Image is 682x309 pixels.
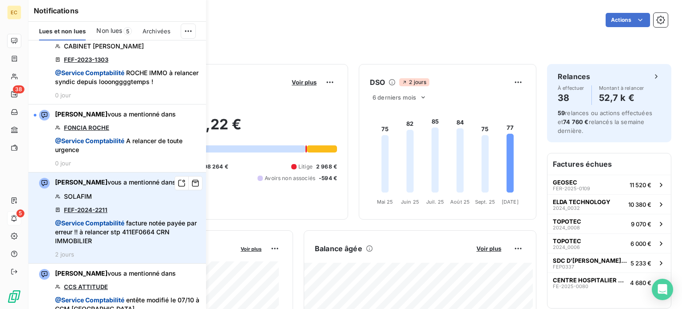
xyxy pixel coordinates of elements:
[370,77,385,88] h6: DSO
[28,173,206,264] button: [PERSON_NAME]vous a mentionné dansSOLAFIMFEF-2024-2211 @Service Comptabilité facture notée payée ...
[64,42,144,51] span: CABINET [PERSON_NAME]
[652,279,673,300] div: Open Intercom Messenger
[55,296,124,304] span: @ Service Comptabilité
[630,240,651,247] span: 6 000 €
[547,194,671,214] button: ELDA TECHNOLOGY2024_003210 380 €
[265,174,315,182] span: Avoirs non associés
[558,109,565,116] span: 59
[13,85,24,93] span: 38
[558,91,584,105] h4: 38
[558,71,590,82] h6: Relances
[55,69,124,76] span: @ Service Comptabilité
[630,260,651,267] span: 5 233 €
[96,26,122,35] span: Non lues
[7,289,21,304] img: Logo LeanPay
[553,237,581,245] span: TOPOTEC
[319,174,337,182] span: -594 €
[289,78,319,86] button: Voir plus
[628,201,651,208] span: 10 380 €
[7,5,21,20] div: EC
[123,27,132,35] span: 5
[64,206,107,213] a: FEF-2024-2211
[55,251,74,258] span: 2 jours
[547,273,671,292] button: CENTRE HOSPITALIER D'[GEOGRAPHIC_DATA]FE-2025-00804 680 €
[238,245,264,253] button: Voir plus
[553,264,574,269] span: FEP0337
[558,85,584,91] span: À effectuer
[64,124,109,131] a: FONCIA ROCHE
[547,175,671,194] button: GEOSECFER-2025-010911 520 €
[64,56,108,63] a: FEF-2023-1303
[450,199,470,205] tspan: Août 25
[34,5,201,16] h6: Notifications
[563,118,588,125] span: 74 760 €
[553,257,627,264] span: SDC D'[PERSON_NAME] C°/ CABINET THINOT
[475,199,495,205] tspan: Sept. 25
[553,186,590,191] span: FER-2025-0109
[630,279,651,286] span: 4 680 €
[55,160,71,167] span: 0 jour
[631,221,651,228] span: 9 070 €
[606,13,650,27] button: Actions
[377,199,393,205] tspan: Mai 25
[553,245,580,250] span: 2024_0006
[547,233,671,253] button: TOPOTEC2024_00066 000 €
[55,137,124,144] span: @ Service Comptabilité
[401,199,419,205] tspan: Juin 25
[55,68,201,86] span: ROCHE IMMO à relancer syndic depuis looonggggtemps !
[55,269,176,278] span: vous a mentionné dans
[547,253,671,273] button: SDC D'[PERSON_NAME] C°/ CABINET THINOTFEP03375 233 €
[553,179,577,186] span: GEOSEC
[599,85,644,91] span: Montant à relancer
[64,192,92,201] span: SOLAFIM
[292,79,317,86] span: Voir plus
[55,92,71,99] span: 0 jour
[55,219,124,227] span: @ Service Comptabilité
[55,110,176,119] span: vous a mentionné dans
[502,199,519,205] tspan: [DATE]
[373,94,416,101] span: 6 derniers mois
[55,110,107,118] span: [PERSON_NAME]
[630,181,651,189] span: 11 520 €
[28,22,206,104] button: CABINET [PERSON_NAME]FEF-2023-1303 @Service Comptabilité ROCHE IMMO à relancer syndic depuis looo...
[200,163,228,171] span: 298 264 €
[553,284,588,289] span: FE-2025-0080
[143,28,170,35] span: Archivées
[426,199,444,205] tspan: Juil. 25
[55,178,107,186] span: [PERSON_NAME]
[64,283,108,290] a: CCS ATTITUDE
[547,153,671,175] h6: Factures échues
[553,198,611,205] span: ELDA TECHNOLOGY
[553,277,626,284] span: CENTRE HOSPITALIER D'[GEOGRAPHIC_DATA]
[553,225,580,230] span: 2024_0008
[558,109,652,134] span: relances ou actions effectuées et relancés la semaine dernière.
[315,243,362,254] h6: Balance âgée
[298,163,313,171] span: Litige
[55,136,201,154] span: A relancer de toute urgence
[476,245,501,252] span: Voir plus
[474,245,504,253] button: Voir plus
[547,214,671,233] button: TOPOTEC2024_00089 070 €
[39,28,86,35] span: Lues et non lues
[28,104,206,173] button: [PERSON_NAME]vous a mentionné dansFONCIA ROCHE @Service Comptabilité A relancer de toute urgence0...
[553,205,580,211] span: 2024_0032
[399,78,429,86] span: 2 jours
[553,218,581,225] span: TOPOTEC
[55,178,176,187] span: vous a mentionné dans
[55,269,107,277] span: [PERSON_NAME]
[599,91,644,105] h4: 52,7 k €
[241,246,262,252] span: Voir plus
[55,219,201,245] span: facture notée payée par erreur !! à relancer stp 411EF0664 CRN IMMOBILIER
[316,163,337,171] span: 2 968 €
[16,209,24,217] span: 5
